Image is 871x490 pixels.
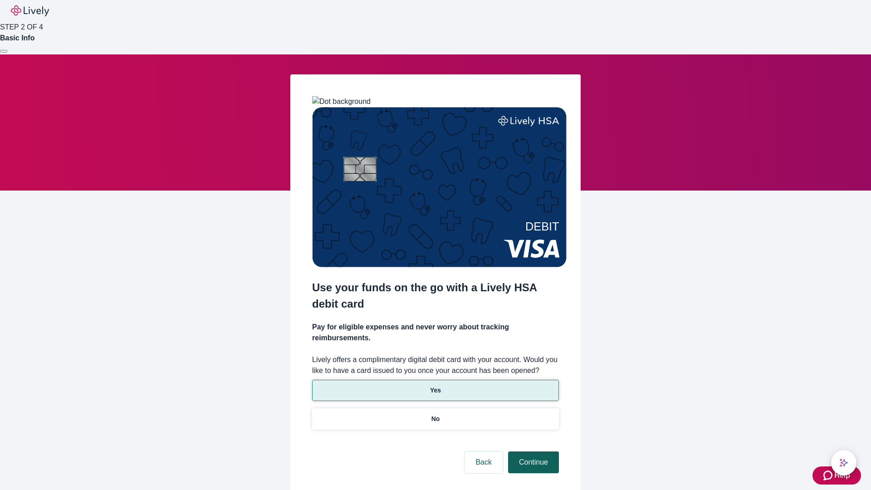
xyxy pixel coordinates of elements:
h2: Use your funds on the go with a Lively HSA debit card [312,279,559,312]
svg: Lively AI Assistant [839,458,848,467]
button: No [312,408,559,430]
p: Yes [430,386,441,395]
span: Help [834,470,850,481]
img: Dot background [312,96,371,107]
h4: Pay for eligible expenses and never worry about tracking reimbursements. [312,322,559,343]
button: chat [831,450,856,475]
label: Lively offers a complimentary digital debit card with your account. Would you like to have a card... [312,354,559,376]
button: Zendesk support iconHelp [812,466,861,485]
svg: Zendesk support icon [823,470,834,481]
p: No [431,414,440,424]
img: Lively [11,5,49,16]
button: Continue [508,451,559,473]
button: Yes [312,380,559,401]
img: Debit card [312,107,567,267]
button: Back [465,451,503,473]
